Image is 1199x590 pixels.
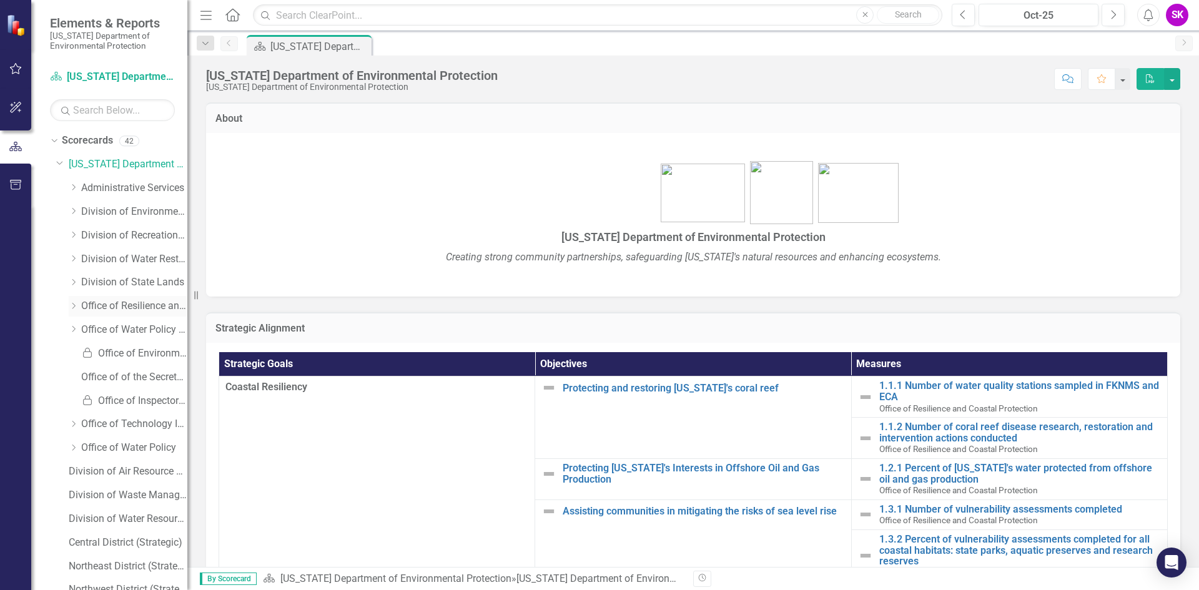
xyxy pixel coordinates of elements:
td: Double-Click to Edit Right Click for Context Menu [851,376,1167,418]
a: Northeast District (Strategic) [69,559,187,574]
a: Division of Water Resource Management [69,512,187,526]
td: Double-Click to Edit Right Click for Context Menu [851,529,1167,581]
a: 1.1.1 Number of water quality stations sampled in FKNMS and ECA [879,380,1161,402]
td: Double-Click to Edit Right Click for Context Menu [851,458,1167,499]
a: 1.3.1 Number of vulnerability assessments completed [879,504,1161,515]
div: [US_STATE] Department of Environmental Protection [270,39,368,54]
a: Central District (Strategic) [69,536,187,550]
a: Office of Resilience and Coastal Protection [81,299,187,313]
a: Office of Environmental Accountability and Transparency [81,347,187,361]
div: [US_STATE] Department of Environmental Protection [206,82,498,92]
h3: About [215,113,1171,124]
div: Oct-25 [983,8,1094,23]
img: Not Defined [858,431,873,446]
img: bhsp1.png [661,164,745,222]
img: Not Defined [541,380,556,395]
a: 1.2.1 Percent of [US_STATE]'s water protected from offshore oil and gas production [879,463,1161,484]
div: 42 [119,135,139,146]
span: Office of Resilience and Coastal Protection [879,444,1038,454]
a: Division of Waste Management [69,488,187,503]
a: Division of Air Resource Management [69,465,187,479]
a: Office of Water Policy and Ecosystems Restoration [81,323,187,337]
a: Protecting [US_STATE]'s Interests in Offshore Oil and Gas Production [563,463,844,484]
img: Not Defined [858,471,873,486]
span: Office of Resilience and Coastal Protection [879,403,1038,413]
button: SK [1166,4,1188,26]
a: Office of of the Secretary [81,370,187,385]
a: [US_STATE] Department of Environmental Protection [69,157,187,172]
a: Office of Technology Information Services [81,417,187,431]
img: Not Defined [541,466,556,481]
div: Open Intercom Messenger [1157,548,1187,578]
img: Not Defined [858,548,873,563]
a: Administrative Services [81,181,187,195]
h3: Strategic Alignment [215,323,1171,334]
img: Not Defined [858,507,873,522]
span: Office of Resilience and Coastal Protection [879,515,1038,525]
small: [US_STATE] Department of Environmental Protection [50,31,175,51]
a: Scorecards [62,134,113,148]
a: Office of Inspector General [81,394,187,408]
span: Search [895,9,922,19]
img: FL-DEP-LOGO-color-sam%20v4.jpg [750,161,813,224]
em: Creating strong community partnerships, safeguarding [US_STATE]'s natural resources and enhancing... [446,251,941,263]
a: Division of Recreation and Parks [81,229,187,243]
div: [US_STATE] Department of Environmental Protection [516,573,748,584]
div: » [263,572,684,586]
a: Office of Water Policy [81,441,187,455]
img: Not Defined [541,504,556,519]
a: [US_STATE] Department of Environmental Protection [50,70,175,84]
a: [US_STATE] Department of Environmental Protection [280,573,511,584]
a: Division of Environmental Assessment and Restoration [81,205,187,219]
div: [US_STATE] Department of Environmental Protection [206,69,498,82]
a: Protecting and restoring [US_STATE]'s coral reef [563,383,844,394]
a: 1.3.2 Percent of vulnerability assessments completed for all coastal habitats: state parks, aquat... [879,534,1161,567]
img: Not Defined [858,390,873,405]
input: Search Below... [50,99,175,121]
a: 1.1.2 Number of coral reef disease research, restoration and intervention actions conducted [879,421,1161,443]
span: By Scorecard [200,573,257,585]
span: [US_STATE] Department of Environmental Protection [561,230,826,243]
span: Elements & Reports [50,16,175,31]
td: Double-Click to Edit Right Click for Context Menu [851,499,1167,529]
a: Assisting communities in mitigating the risks of sea level rise [563,506,844,517]
input: Search ClearPoint... [253,4,942,26]
a: Division of State Lands [81,275,187,290]
td: Double-Click to Edit Right Click for Context Menu [851,418,1167,459]
button: Oct-25 [979,4,1098,26]
img: ClearPoint Strategy [6,14,28,36]
span: Office of Resilience and Coastal Protection [879,485,1038,495]
button: Search [877,6,939,24]
span: Coastal Resiliency [225,380,528,395]
a: Division of Water Restoration Assistance [81,252,187,267]
img: bird1.png [818,163,899,223]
